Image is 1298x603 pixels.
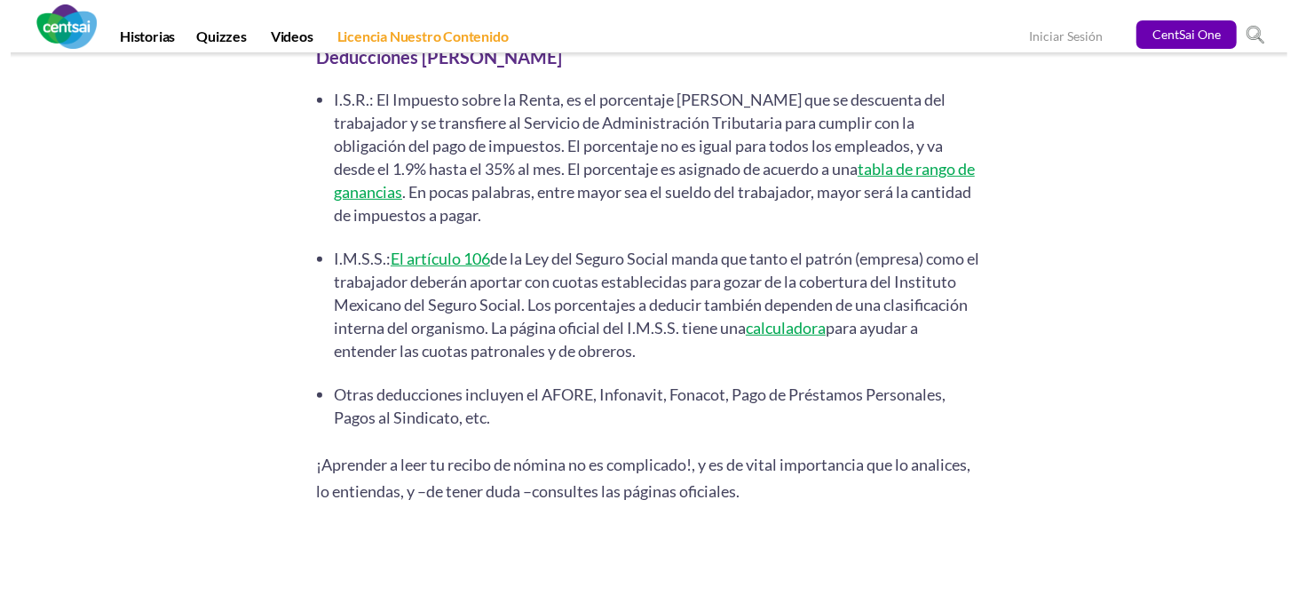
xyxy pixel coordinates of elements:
a: calculadora [746,318,826,337]
li: I.M.S.S.: de la Ley del Seguro Social manda que tanto el patrón (empresa) como el trabajador debe... [334,247,982,362]
p: ¡Aprender a leer tu recibo de nómina no es complicado!, y es de vital importancia que lo analices... [316,451,982,504]
a: El artículo 106 [391,249,490,268]
a: Licencia Nuestro Contenido [327,28,519,52]
a: CentSai One [1136,20,1237,49]
a: Quizzes [186,28,257,52]
li: Otras deducciones incluyen el AFORE, Infonavit, Fonacot, Pago de Préstamos Personales, Pagos al S... [334,383,982,429]
img: CentSai [36,4,97,49]
li: I.S.R.: El Impuesto sobre la Renta, es el porcentaje [PERSON_NAME] que se descuenta del trabajado... [334,88,982,226]
a: Videos [260,28,324,52]
a: Historias [109,28,186,52]
a: Iniciar Sesión [1029,28,1103,47]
